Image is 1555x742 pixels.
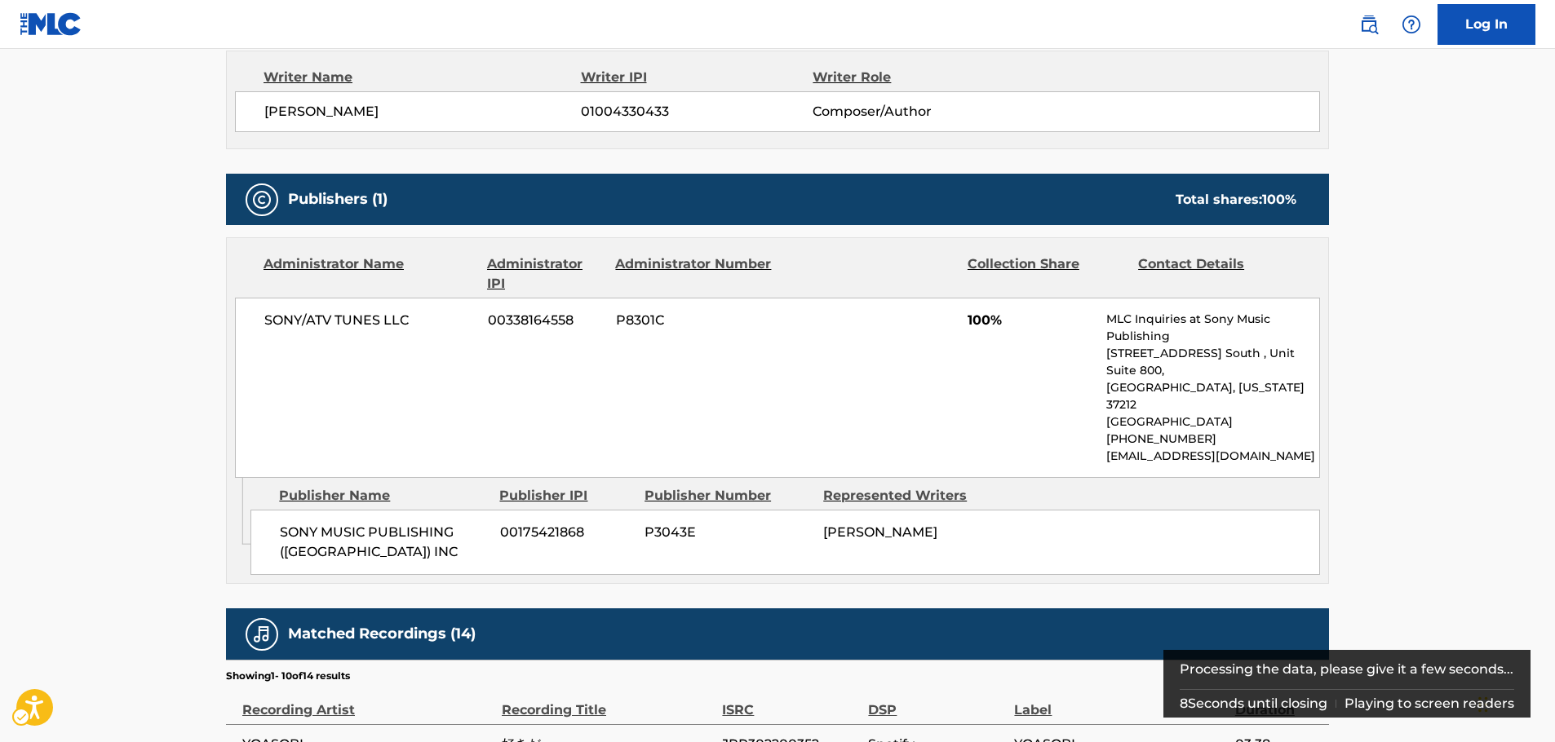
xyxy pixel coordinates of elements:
[252,625,272,644] img: Matched Recordings
[813,102,1024,121] span: Composer/Author
[1106,413,1319,431] p: [GEOGRAPHIC_DATA]
[616,311,774,330] span: P8301C
[487,254,603,294] div: Administrator IPI
[645,486,811,506] div: Publisher Number
[645,523,811,542] span: P3043E
[823,486,990,506] div: Represented Writers
[813,68,1024,87] div: Writer Role
[264,68,581,87] div: Writer Name
[1014,683,1226,720] div: Label
[264,311,476,330] span: SONY/ATV TUNES LLC
[488,311,604,330] span: 00338164558
[1438,4,1535,45] a: Log In
[1402,15,1421,34] img: help
[1176,190,1296,210] div: Total shares:
[1106,345,1319,379] p: [STREET_ADDRESS] South , Unit Suite 800,
[1106,431,1319,448] p: [PHONE_NUMBER]
[499,486,632,506] div: Publisher IPI
[581,102,813,121] span: 01004330433
[615,254,773,294] div: Administrator Number
[1262,192,1296,207] span: 100 %
[1138,254,1296,294] div: Contact Details
[288,625,476,643] h5: Matched Recordings (14)
[252,190,272,210] img: Publishers
[968,311,1094,330] span: 100%
[264,102,581,121] span: [PERSON_NAME]
[20,12,82,36] img: MLC Logo
[280,523,488,562] span: SONY MUSIC PUBLISHING ([GEOGRAPHIC_DATA]) INC
[279,486,487,506] div: Publisher Name
[500,523,632,542] span: 00175421868
[1180,696,1188,711] span: 8
[288,190,388,209] h5: Publishers (1)
[1359,15,1379,34] img: search
[1106,311,1319,345] p: MLC Inquiries at Sony Music Publishing
[1106,448,1319,465] p: [EMAIL_ADDRESS][DOMAIN_NAME]
[242,683,494,720] div: Recording Artist
[722,683,860,720] div: ISRC
[502,683,714,720] div: Recording Title
[1180,650,1515,689] div: Processing the data, please give it a few seconds...
[581,68,813,87] div: Writer IPI
[226,669,350,683] p: Showing 1 - 10 of 14 results
[968,254,1126,294] div: Collection Share
[868,683,1006,720] div: DSP
[823,524,937,540] span: [PERSON_NAME]
[1106,379,1319,413] p: [GEOGRAPHIC_DATA], [US_STATE] 37212
[264,254,475,294] div: Administrator Name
